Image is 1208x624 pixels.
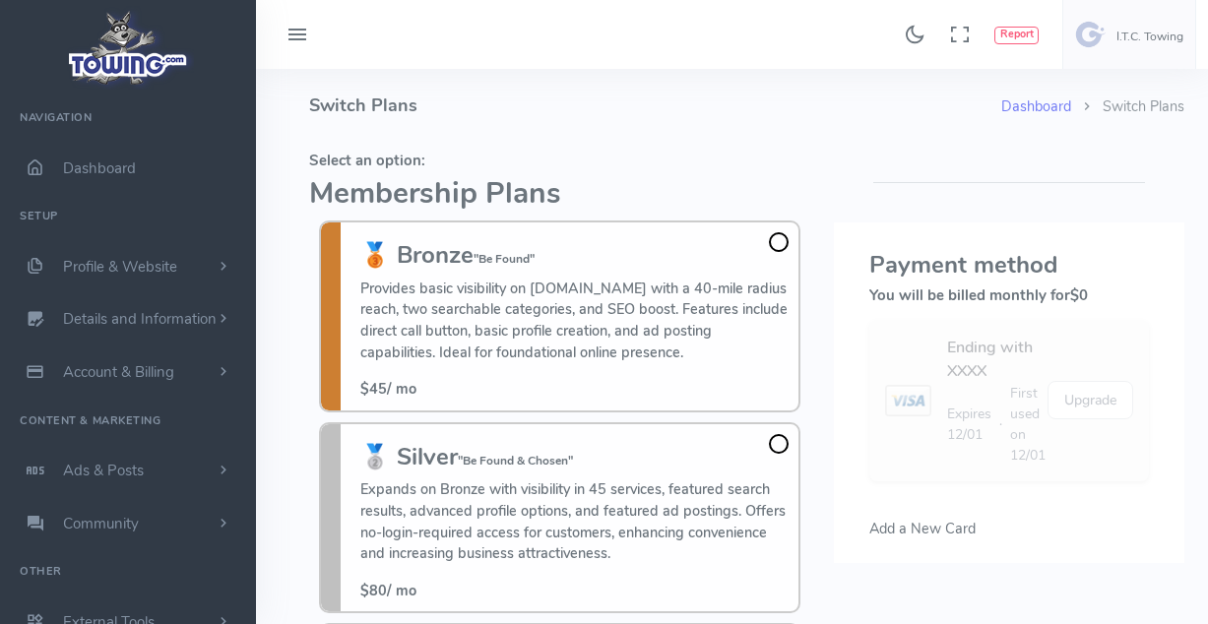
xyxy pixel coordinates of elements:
span: Account & Billing [63,362,174,382]
div: Ending with XXXX [947,336,1048,383]
span: Community [63,514,139,533]
span: $45 [360,379,387,399]
p: Expands on Bronze with visibility in 45 services, featured search results, advanced profile optio... [360,479,789,564]
img: logo [62,6,195,90]
button: Upgrade [1048,381,1133,419]
a: Dashboard [1001,96,1071,116]
span: / mo [360,379,416,399]
span: Profile & Website [63,257,177,277]
li: Switch Plans [1071,96,1184,118]
span: $80 [360,581,387,600]
button: Report [994,27,1039,44]
span: Details and Information [63,310,217,330]
h2: Membership Plans [309,178,810,211]
span: Expires 12/01 [947,404,991,445]
img: user-image [1075,19,1107,50]
img: card image [885,385,931,416]
h3: 🥈 Silver [360,444,789,469]
span: · [999,413,1002,434]
small: "Be Found & Chosen" [458,453,573,468]
p: Provides basic visibility on [DOMAIN_NAME] with a 40-mile radius reach, two searchable categories... [360,279,789,363]
span: Add a New Card [869,519,976,538]
span: Ads & Posts [63,461,144,480]
h5: You will be billed monthly for [869,287,1149,303]
span: Dashboard [63,158,136,178]
h5: Select an option: [309,153,810,168]
h3: Payment method [869,252,1149,278]
small: "Be Found" [474,251,535,267]
h3: 🥉 Bronze [360,242,789,268]
span: $0 [1070,285,1088,305]
h4: Switch Plans [309,69,1001,143]
span: / mo [360,581,416,600]
span: First used on 12/01 [1010,383,1048,466]
h6: I.T.C. Towing [1116,31,1183,43]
